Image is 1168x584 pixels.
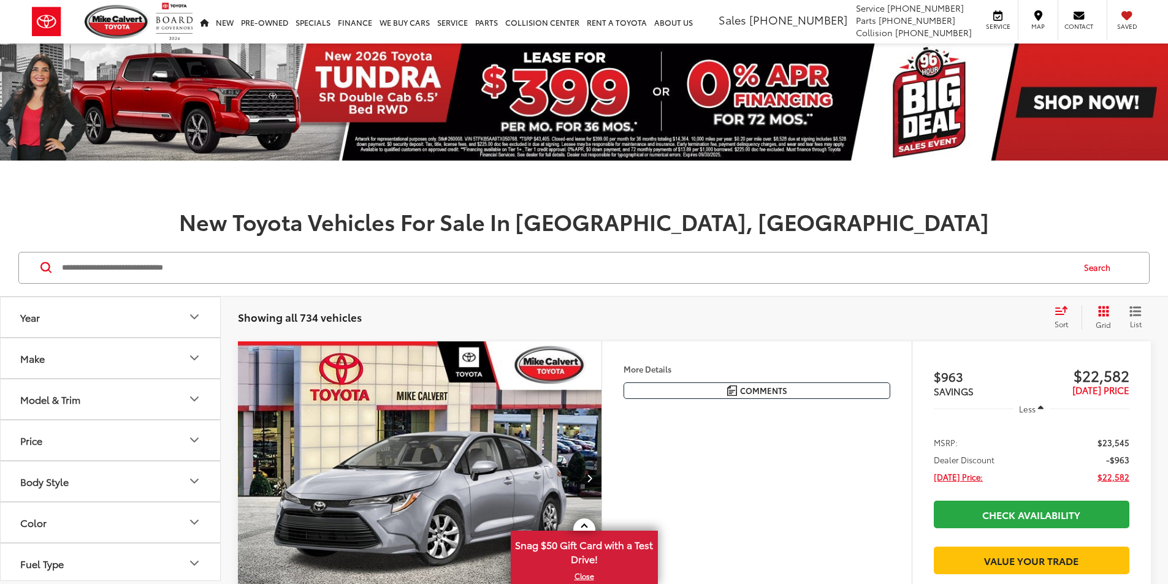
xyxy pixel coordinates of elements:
span: Showing all 734 vehicles [238,309,362,324]
button: Model & TrimModel & Trim [1,379,221,419]
button: Select sort value [1048,305,1082,330]
div: Year [187,309,202,324]
span: [PHONE_NUMBER] [887,2,964,14]
span: Dealer Discount [934,453,994,466]
span: Service [856,2,885,14]
div: Make [187,351,202,365]
span: Map [1025,22,1052,31]
div: Model & Trim [20,393,80,405]
span: [DATE] Price: [934,471,983,483]
button: Less [1013,398,1050,420]
div: Year [20,311,40,323]
span: Sales [719,12,746,28]
span: Service [984,22,1012,31]
span: [PHONE_NUMBER] [749,12,847,28]
span: $23,545 [1097,436,1129,449]
div: Make [20,352,45,364]
span: List [1129,319,1142,329]
div: Price [187,433,202,447]
button: Comments [624,382,890,399]
span: $963 [934,367,1032,385]
span: $22,582 [1031,366,1129,384]
span: -$963 [1106,453,1129,466]
span: [PHONE_NUMBER] [879,14,955,26]
button: Grid View [1082,305,1120,330]
span: Collision [856,26,893,39]
span: SAVINGS [934,384,974,398]
span: Parts [856,14,876,26]
div: Fuel Type [187,556,202,571]
img: Mike Calvert Toyota [85,5,150,39]
div: Body Style [187,474,202,488]
input: Search by Make, Model, or Keyword [61,253,1072,283]
button: Fuel TypeFuel Type [1,544,221,583]
span: Sort [1055,319,1068,329]
button: MakeMake [1,338,221,378]
div: Color [20,517,47,528]
button: YearYear [1,297,221,337]
button: PricePrice [1,420,221,460]
img: Comments [727,385,737,396]
a: Check Availability [934,501,1129,528]
button: Next image [577,457,601,499]
button: ColorColor [1,502,221,542]
div: Price [20,434,42,446]
span: Less [1019,403,1036,414]
span: Contact [1064,22,1093,31]
h4: More Details [624,365,890,373]
span: Saved [1113,22,1140,31]
div: Fuel Type [20,558,64,569]
span: $22,582 [1097,471,1129,483]
div: Body Style [20,476,69,487]
span: Grid [1096,319,1111,330]
button: Body StyleBody Style [1,461,221,501]
div: Color [187,515,202,529]
span: Comments [740,385,787,396]
span: MSRP: [934,436,958,449]
button: Search [1072,252,1128,283]
span: Snag $50 Gift Card with a Test Drive! [512,532,657,569]
a: Value Your Trade [934,547,1129,574]
span: [PHONE_NUMBER] [895,26,972,39]
div: Model & Trim [187,392,202,406]
span: [DATE] PRICE [1072,383,1129,396]
button: List View [1120,305,1151,330]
